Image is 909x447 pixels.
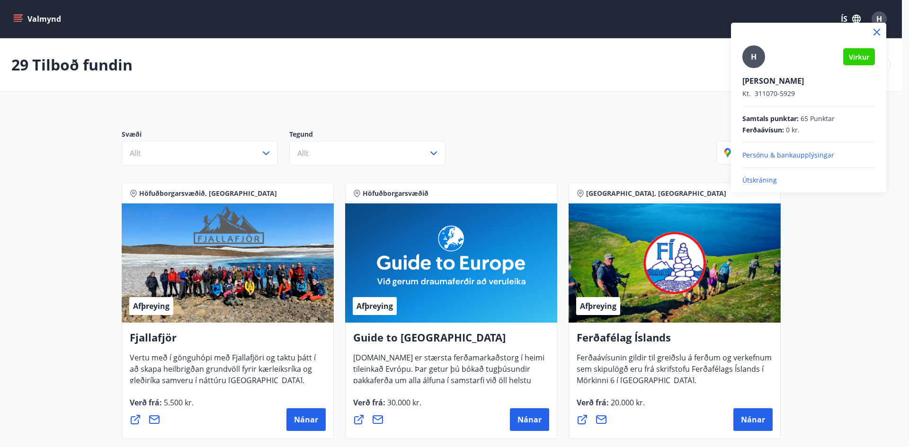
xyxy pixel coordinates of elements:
[751,52,757,62] span: H
[742,114,799,123] span: Samtals punktar :
[742,89,875,98] p: 311070-5929
[742,125,784,135] span: Ferðaávísun :
[786,125,800,135] span: 0 kr.
[849,53,869,61] span: Virkur
[801,114,835,123] span: 65 Punktar
[742,175,875,185] p: Útskráning
[742,150,875,160] p: Persónu & bankaupplýsingar
[742,89,751,98] span: Kt.
[742,76,875,86] p: [PERSON_NAME]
